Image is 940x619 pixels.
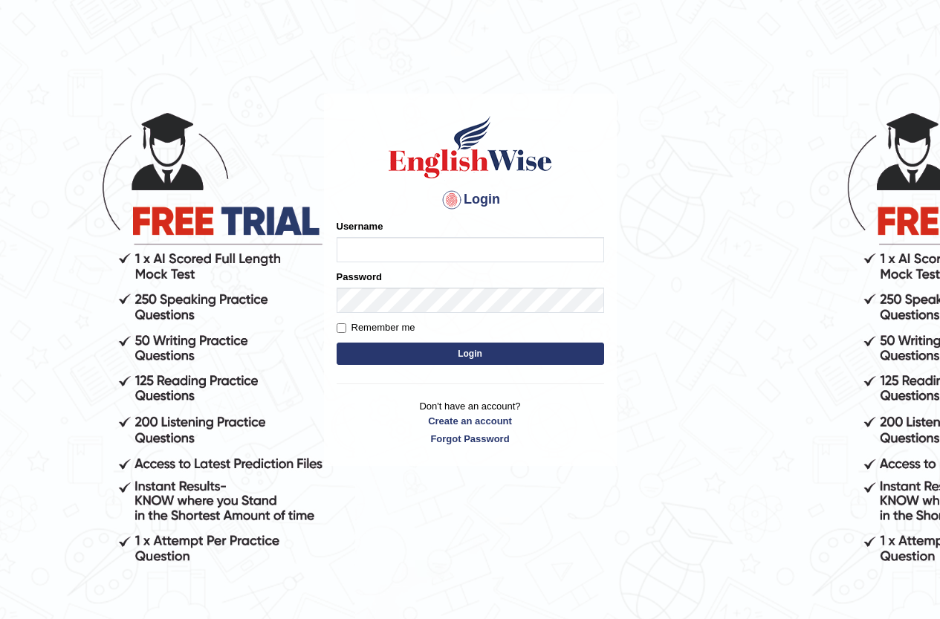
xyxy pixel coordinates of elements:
label: Password [337,270,382,284]
button: Login [337,343,604,365]
h4: Login [337,188,604,212]
a: Forgot Password [337,432,604,446]
label: Username [337,219,383,233]
p: Don't have an account? [337,399,604,445]
a: Create an account [337,414,604,428]
input: Remember me [337,323,346,333]
img: Logo of English Wise sign in for intelligent practice with AI [386,114,555,181]
label: Remember me [337,320,415,335]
